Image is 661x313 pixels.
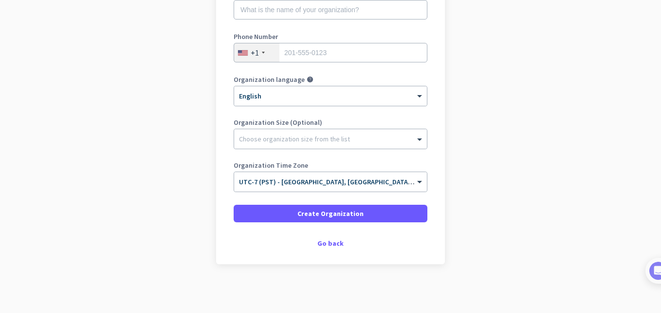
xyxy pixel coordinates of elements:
[251,48,259,58] div: +1
[234,43,427,62] input: 201-555-0123
[234,76,305,83] label: Organization language
[234,33,427,40] label: Phone Number
[297,209,364,218] span: Create Organization
[234,205,427,222] button: Create Organization
[307,76,313,83] i: help
[234,119,427,126] label: Organization Size (Optional)
[234,240,427,247] div: Go back
[234,162,427,169] label: Organization Time Zone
